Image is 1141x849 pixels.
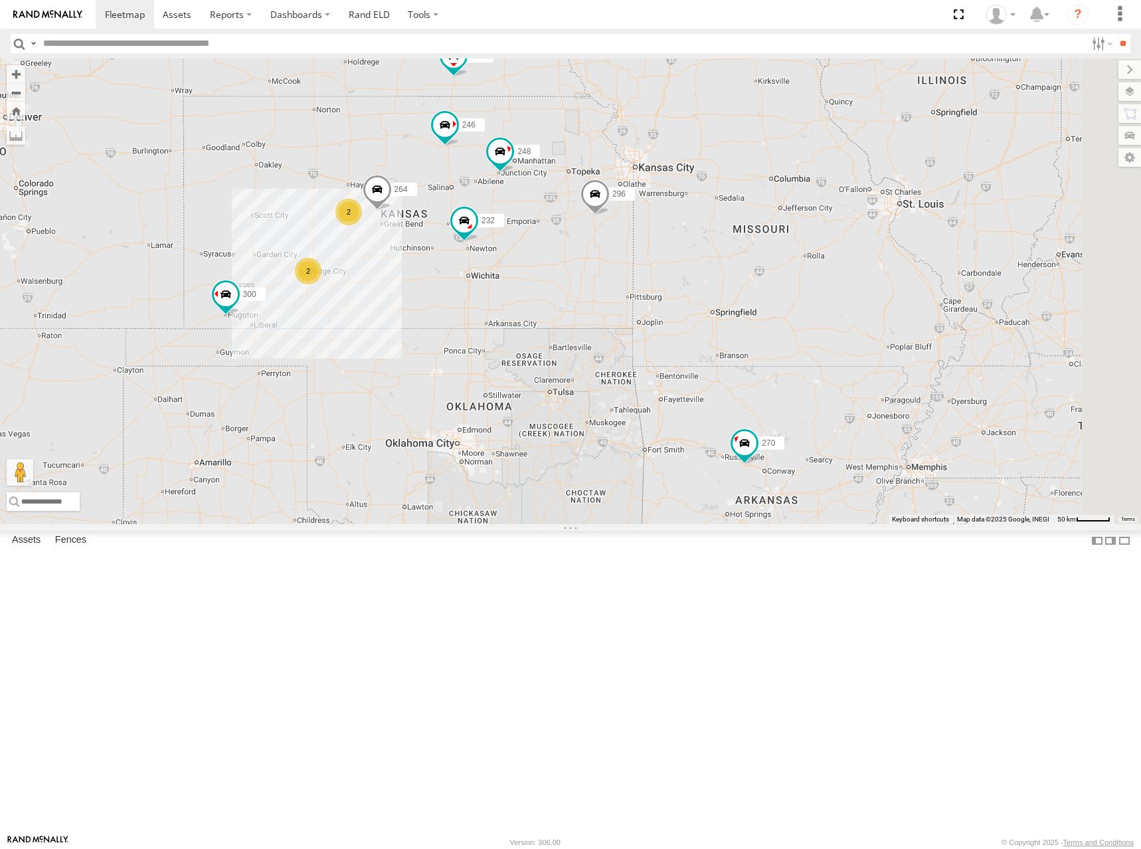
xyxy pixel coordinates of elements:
[892,515,949,524] button: Keyboard shortcuts
[982,5,1020,25] div: Shane Miller
[7,459,33,486] button: Drag Pegman onto the map to open Street View
[482,216,495,225] span: 232
[471,51,484,60] span: 294
[7,65,25,83] button: Zoom in
[1053,515,1114,524] button: Map Scale: 50 km per 48 pixels
[1118,148,1141,167] label: Map Settings
[1087,34,1115,53] label: Search Filter Options
[762,438,775,448] span: 270
[1063,838,1134,846] a: Terms and Conditions
[7,836,68,849] a: Visit our Website
[7,102,25,120] button: Zoom Home
[1002,838,1134,846] div: © Copyright 2025 -
[1057,516,1076,523] span: 50 km
[517,147,531,156] span: 248
[28,34,39,53] label: Search Query
[48,531,93,550] label: Fences
[5,531,47,550] label: Assets
[13,10,82,19] img: rand-logo.svg
[395,185,408,194] span: 264
[243,289,256,298] span: 300
[7,126,25,145] label: Measure
[510,838,561,846] div: Version: 306.00
[335,199,362,225] div: 2
[957,516,1049,523] span: Map data ©2025 Google, INEGI
[295,258,321,284] div: 2
[7,83,25,102] button: Zoom out
[1121,516,1135,521] a: Terms (opens in new tab)
[1104,531,1117,550] label: Dock Summary Table to the Right
[612,189,626,199] span: 296
[1091,531,1104,550] label: Dock Summary Table to the Left
[1067,4,1089,25] i: ?
[1118,531,1131,550] label: Hide Summary Table
[462,120,476,130] span: 246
